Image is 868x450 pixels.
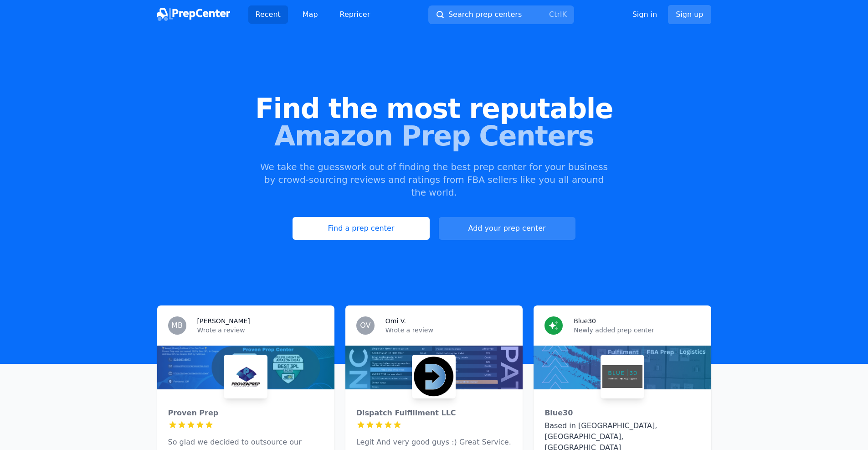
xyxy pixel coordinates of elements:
[562,10,567,19] kbd: K
[549,10,562,19] kbd: Ctrl
[574,316,596,326] h3: Blue30
[602,357,642,397] img: Blue30
[414,357,454,397] img: Dispatch Fulfillment LLC
[293,217,429,240] a: Find a prep center
[448,9,522,20] span: Search prep centers
[15,95,853,122] span: Find the most reputable
[171,322,183,329] span: MB
[385,316,406,326] h3: Omi V.
[15,122,853,150] span: Amazon Prep Centers
[333,5,378,24] a: Repricer
[574,326,700,335] p: Newly added prep center
[248,5,288,24] a: Recent
[428,5,574,24] button: Search prep centersCtrlK
[259,160,609,199] p: We take the guesswork out of finding the best prep center for your business by crowd-sourcing rev...
[385,326,512,335] p: Wrote a review
[360,322,370,329] span: OV
[157,8,230,21] img: PrepCenter
[544,408,700,419] div: Blue30
[632,9,657,20] a: Sign in
[356,408,512,419] div: Dispatch Fulfillment LLC
[197,326,324,335] p: Wrote a review
[197,316,250,326] h3: [PERSON_NAME]
[668,5,711,24] a: Sign up
[226,357,266,397] img: Proven Prep
[295,5,325,24] a: Map
[356,437,512,448] p: Legit And very good guys :) Great Service.
[439,217,575,240] a: Add your prep center
[168,408,324,419] div: Proven Prep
